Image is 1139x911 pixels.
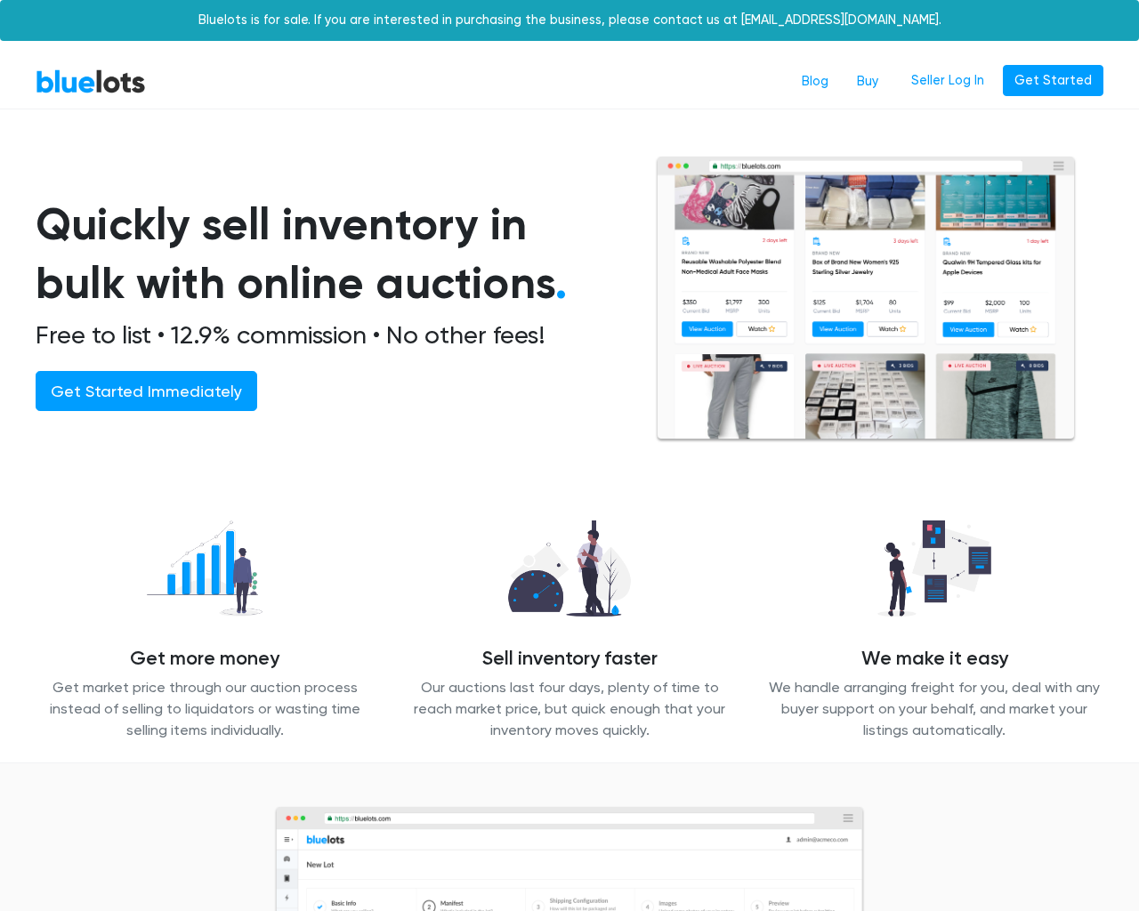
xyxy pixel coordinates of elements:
[655,156,1077,443] img: browserlots-effe8949e13f0ae0d7b59c7c387d2f9fb811154c3999f57e71a08a1b8b46c466.png
[36,371,257,411] a: Get Started Immediately
[1003,65,1103,97] a: Get Started
[36,320,612,351] h2: Free to list • 12.9% commission • No other fees!
[765,648,1103,671] h4: We make it easy
[900,65,996,97] a: Seller Log In
[132,511,278,626] img: recover_more-49f15717009a7689fa30a53869d6e2571c06f7df1acb54a68b0676dd95821868.png
[36,195,612,313] h1: Quickly sell inventory in bulk with online auctions
[400,648,739,671] h4: Sell inventory faster
[494,511,646,626] img: sell_faster-bd2504629311caa3513348c509a54ef7601065d855a39eafb26c6393f8aa8a46.png
[788,65,843,99] a: Blog
[36,648,374,671] h4: Get more money
[36,69,146,94] a: BlueLots
[765,677,1103,741] p: We handle arranging freight for you, deal with any buyer support on your behalf, and market your ...
[843,65,893,99] a: Buy
[863,511,1006,626] img: we_manage-77d26b14627abc54d025a00e9d5ddefd645ea4957b3cc0d2b85b0966dac19dae.png
[555,256,567,310] span: .
[400,677,739,741] p: Our auctions last four days, plenty of time to reach market price, but quick enough that your inv...
[36,677,374,741] p: Get market price through our auction process instead of selling to liquidators or wasting time se...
